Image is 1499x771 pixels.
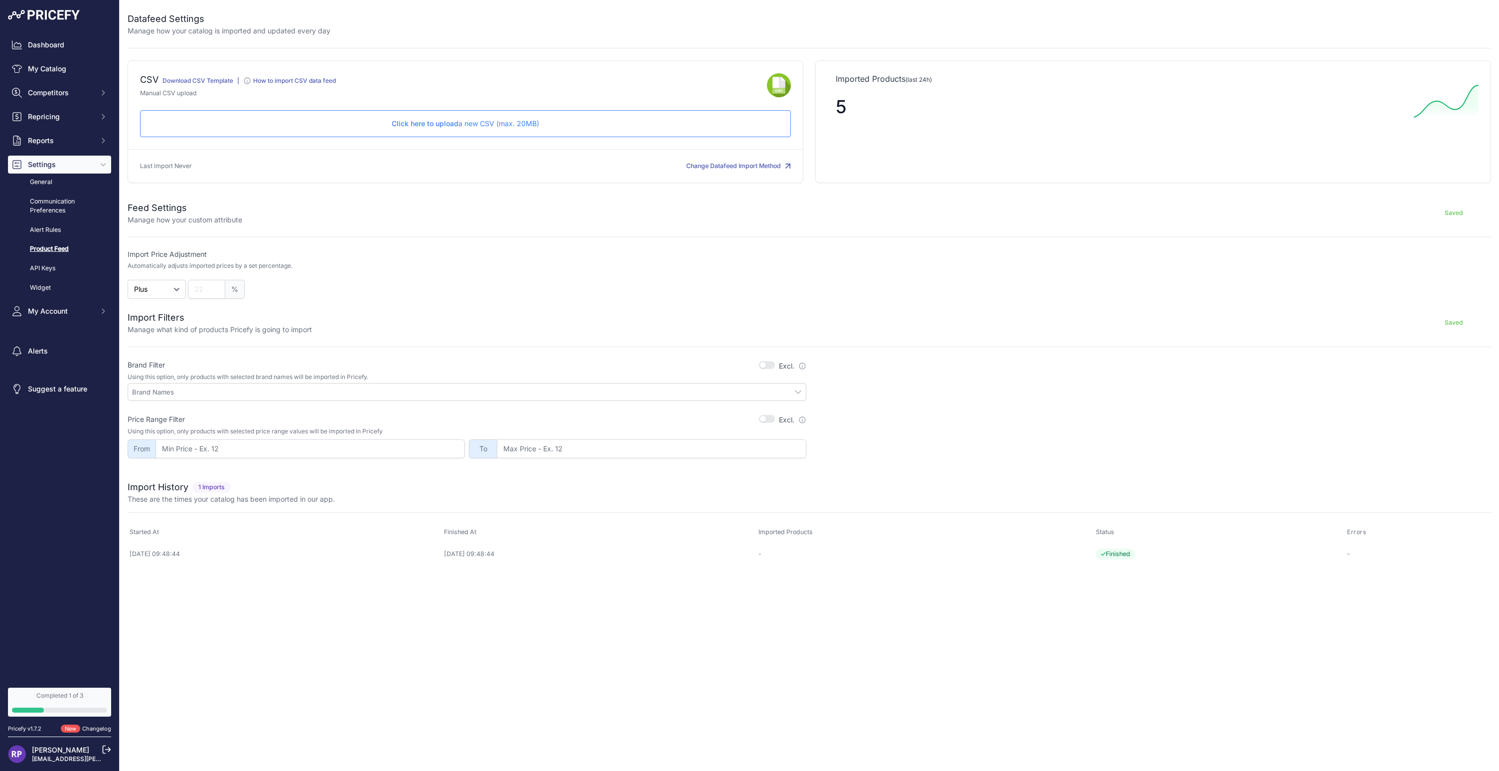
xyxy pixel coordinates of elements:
[28,112,93,122] span: Repricing
[128,26,330,36] p: Manage how your catalog is imported and updated every day
[128,360,165,370] label: Brand Filter
[905,76,932,83] span: (last 24h)
[128,249,806,259] label: Import Price Adjustment
[28,136,93,146] span: Reports
[8,193,111,219] a: Communication Preferences
[8,36,111,54] a: Dashboard
[128,439,155,458] span: From
[61,725,80,733] span: New
[8,279,111,297] a: Widget
[1096,528,1114,536] span: Status
[225,280,245,299] span: %
[836,96,847,118] span: 5
[149,119,782,129] p: a new CSV (max. 20MB)
[32,755,185,763] a: [EMAIL_ADDRESS][PERSON_NAME][DOMAIN_NAME]
[192,482,231,493] span: 1 Imports
[237,77,239,89] div: |
[1347,528,1368,536] button: Errors
[756,544,1094,564] td: -
[497,439,806,458] input: Max Price - Ex. 12
[82,725,111,732] a: Changelog
[128,201,242,215] h2: Feed Settings
[128,414,185,424] label: Price Range Filter
[140,73,158,89] div: CSV
[28,160,93,170] span: Settings
[8,60,111,78] a: My Catalog
[1096,549,1135,560] span: Finished
[469,439,497,458] span: To
[8,380,111,398] a: Suggest a feature
[243,79,336,86] a: How to import CSV data feed
[8,108,111,126] button: Repricing
[836,73,1471,85] p: Imported Products
[130,528,159,536] span: Started At
[128,215,242,225] p: Manage how your custom attribute
[8,221,111,239] a: Alert Rules
[1347,528,1366,536] span: Errors
[758,528,813,536] span: Imported Products
[132,387,806,396] input: Brand Names
[28,88,93,98] span: Competitors
[8,36,111,676] nav: Sidebar
[1416,205,1491,221] button: Saved
[128,480,188,494] h2: Import History
[8,342,111,360] a: Alerts
[188,280,225,299] input: 22
[8,302,111,320] button: My Account
[32,746,89,754] a: [PERSON_NAME]
[392,119,458,128] span: Click here to upload
[162,77,233,84] a: Download CSV Template
[442,544,756,564] td: [DATE] 09:48:44
[8,240,111,258] a: Product Feed
[128,544,442,564] td: [DATE] 09:48:44
[444,528,476,536] span: Finished At
[1347,550,1489,559] p: -
[8,156,111,174] button: Settings
[253,77,336,85] div: How to import CSV data feed
[128,262,293,270] p: Automatically adjusts imported prices by a set percentage.
[779,415,806,425] label: Excl.
[140,162,192,171] p: Last import Never
[8,174,111,191] a: General
[128,311,312,325] h2: Import Filters
[8,132,111,150] button: Reports
[128,427,806,435] p: Using this option, only products with selected price range values will be imported in Pricefy
[8,10,80,20] img: Pricefy Logo
[128,12,330,26] h2: Datafeed Settings
[779,361,806,371] label: Excl.
[140,89,767,98] p: Manual CSV upload
[128,494,335,504] p: These are the times your catalog has been imported in our app.
[8,260,111,277] a: API Keys
[1416,315,1491,331] button: Saved
[155,439,465,458] input: Min Price - Ex. 12
[128,325,312,335] p: Manage what kind of products Pricefy is going to import
[128,373,806,381] p: Using this option, only products with selected brand names will be imported in Pricefy.
[686,162,791,171] button: Change Datafeed Import Method
[8,725,41,733] div: Pricefy v1.7.2
[28,306,93,316] span: My Account
[12,692,107,700] div: Completed 1 of 3
[8,84,111,102] button: Competitors
[8,688,111,717] a: Completed 1 of 3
